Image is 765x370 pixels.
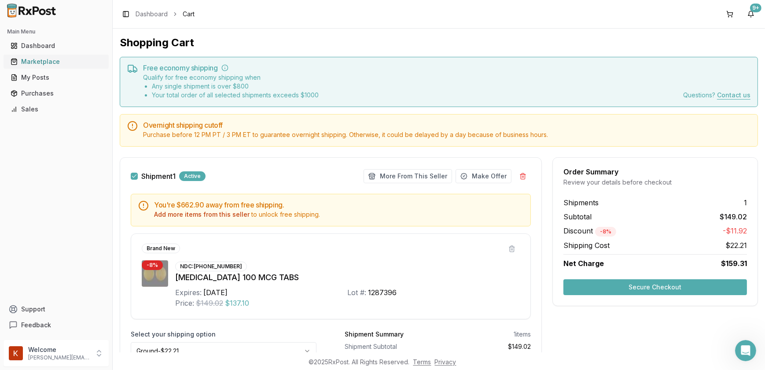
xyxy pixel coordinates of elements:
span: $137.10 [225,298,249,308]
button: My Posts [4,70,109,85]
button: Support [4,301,109,317]
nav: breadcrumb [136,10,195,18]
span: $159.31 [721,258,747,269]
button: 9+ [744,7,758,21]
div: $149.02 [441,342,530,351]
li: Your total order of all selected shipments exceeds $ 1000 [152,91,319,100]
h2: Main Menu [7,28,105,35]
h5: Overnight shipping cutoff [143,122,750,129]
div: My Posts [11,73,102,82]
a: Marketplace [7,54,105,70]
div: Qualify for free economy shipping when [143,73,319,100]
div: Purchases [11,89,102,98]
a: Purchases [7,85,105,101]
label: Select your shipping option [131,330,316,339]
div: Shipment Subtotal [345,342,434,351]
h5: Free economy shipping [143,64,750,71]
div: Review your details before checkout [563,178,747,187]
span: $22.21 [725,240,747,251]
button: Sales [4,102,109,116]
button: Feedback [4,317,109,333]
span: -$11.92 [723,226,747,237]
h1: Shopping Cart [120,36,758,50]
img: RxPost Logo [4,4,60,18]
div: Brand New [142,244,180,253]
div: Active [179,171,206,181]
button: Purchases [4,86,109,100]
div: Price: [175,298,194,308]
div: to unlock free shipping. [154,210,523,219]
div: [MEDICAL_DATA] 100 MCG TABS [175,271,520,284]
a: Dashboard [7,38,105,54]
div: Purchase before 12 PM PT / 3 PM ET to guarantee overnight shipping. Otherwise, it could be delaye... [143,130,750,139]
a: Dashboard [136,10,168,18]
span: Cart [183,10,195,18]
div: 1 items [514,330,531,339]
a: My Posts [7,70,105,85]
span: Net Charge [563,259,604,268]
div: Sales [11,105,102,114]
div: Expires: [175,287,202,298]
div: NDC: [PHONE_NUMBER] [175,262,247,271]
div: 1287396 [368,287,397,298]
iframe: Intercom live chat [735,340,756,361]
button: Add more items from this seller [154,210,250,219]
button: Secure Checkout [563,279,747,295]
a: Privacy [435,358,456,366]
img: Synthroid 100 MCG TABS [142,260,168,287]
button: Dashboard [4,39,109,53]
button: More From This Seller [364,169,452,183]
p: Welcome [28,345,89,354]
li: Any single shipment is over $ 800 [152,82,319,91]
p: [PERSON_NAME][EMAIL_ADDRESS][DOMAIN_NAME] [28,354,89,361]
a: Terms [413,358,431,366]
span: Feedback [21,321,51,329]
button: Make Offer [456,169,511,183]
div: Lot #: [347,287,366,298]
div: 9+ [750,4,761,12]
span: 1 [744,197,747,208]
span: Shipment 1 [141,173,176,180]
button: Marketplace [4,55,109,69]
div: Dashboard [11,41,102,50]
span: $149.02 [196,298,223,308]
a: Sales [7,101,105,117]
div: Order Summary [563,168,747,175]
span: Shipments [563,197,599,208]
div: - 8 % [142,260,163,270]
div: [DATE] [203,287,228,298]
img: User avatar [9,346,23,360]
span: Shipping Cost [563,240,610,251]
div: Questions? [683,91,750,100]
span: Discount [563,226,616,235]
div: - 8 % [595,227,616,237]
div: Marketplace [11,57,102,66]
h5: You're $662.90 away from free shipping. [154,201,523,208]
span: Subtotal [563,211,592,222]
span: $149.02 [720,211,747,222]
div: Shipment Summary [345,330,404,339]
